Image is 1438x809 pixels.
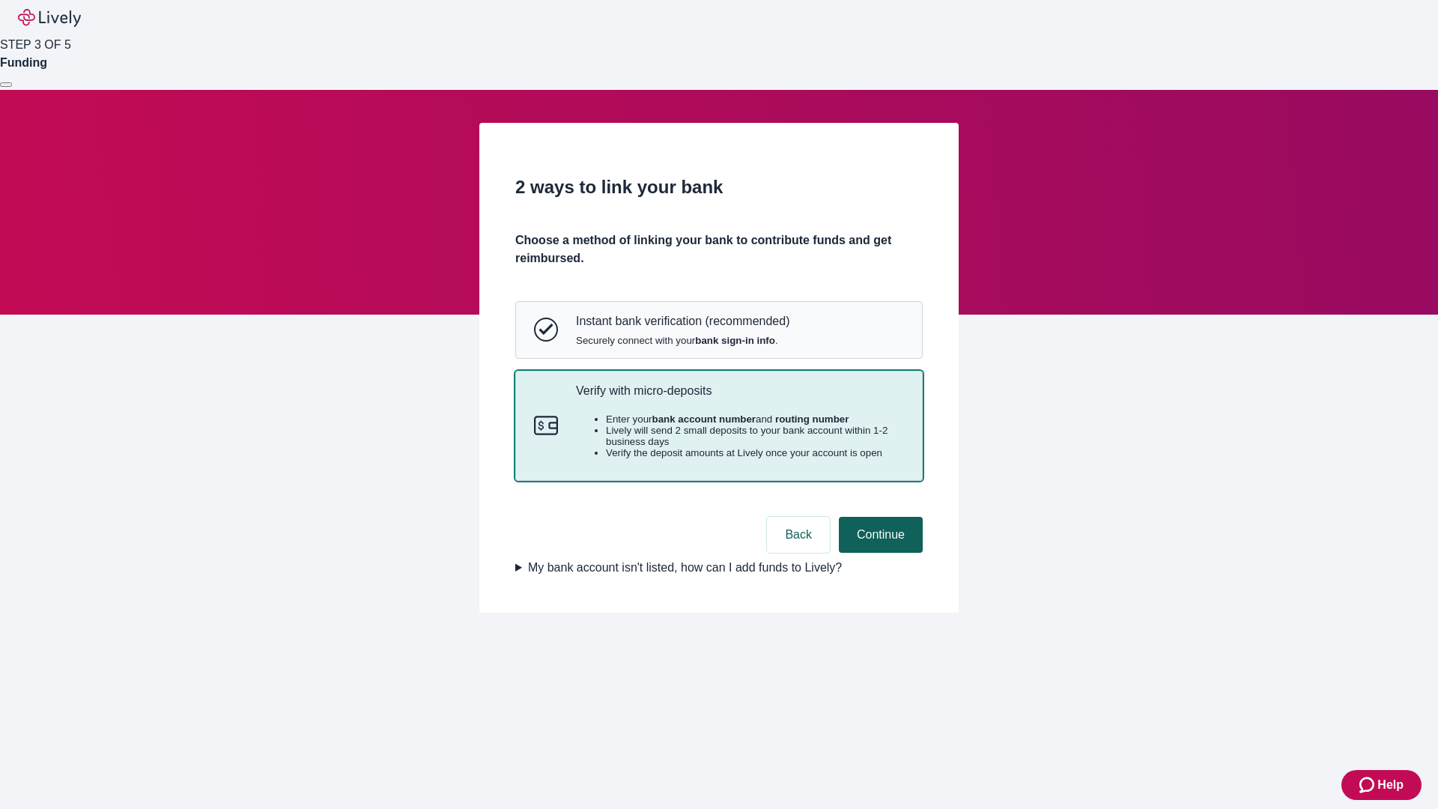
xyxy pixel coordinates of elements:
li: Enter your and [606,413,904,425]
p: Verify with micro-deposits [576,384,904,398]
button: Instant bank verificationInstant bank verification (recommended)Securely connect with yourbank si... [516,302,922,357]
summary: My bank account isn't listed, how can I add funds to Lively? [515,559,923,577]
svg: Micro-deposits [534,413,558,437]
li: Lively will send 2 small deposits to your bank account within 1-2 business days [606,425,904,447]
strong: bank account number [652,413,756,425]
button: Micro-depositsVerify with micro-depositsEnter yourbank account numberand routing numberLively wil... [516,372,922,481]
button: Zendesk support iconHelp [1341,770,1422,800]
li: Verify the deposit amounts at Lively once your account is open [606,447,904,458]
span: Securely connect with your . [576,335,789,346]
p: Instant bank verification (recommended) [576,314,789,328]
svg: Instant bank verification [534,318,558,342]
button: Continue [839,517,923,553]
button: Back [767,517,830,553]
strong: routing number [775,413,849,425]
span: Help [1377,776,1404,794]
svg: Zendesk support icon [1359,776,1377,794]
h2: 2 ways to link your bank [515,174,923,201]
strong: bank sign-in info [695,335,775,346]
h4: Choose a method of linking your bank to contribute funds and get reimbursed. [515,231,923,267]
img: Lively [18,9,81,27]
